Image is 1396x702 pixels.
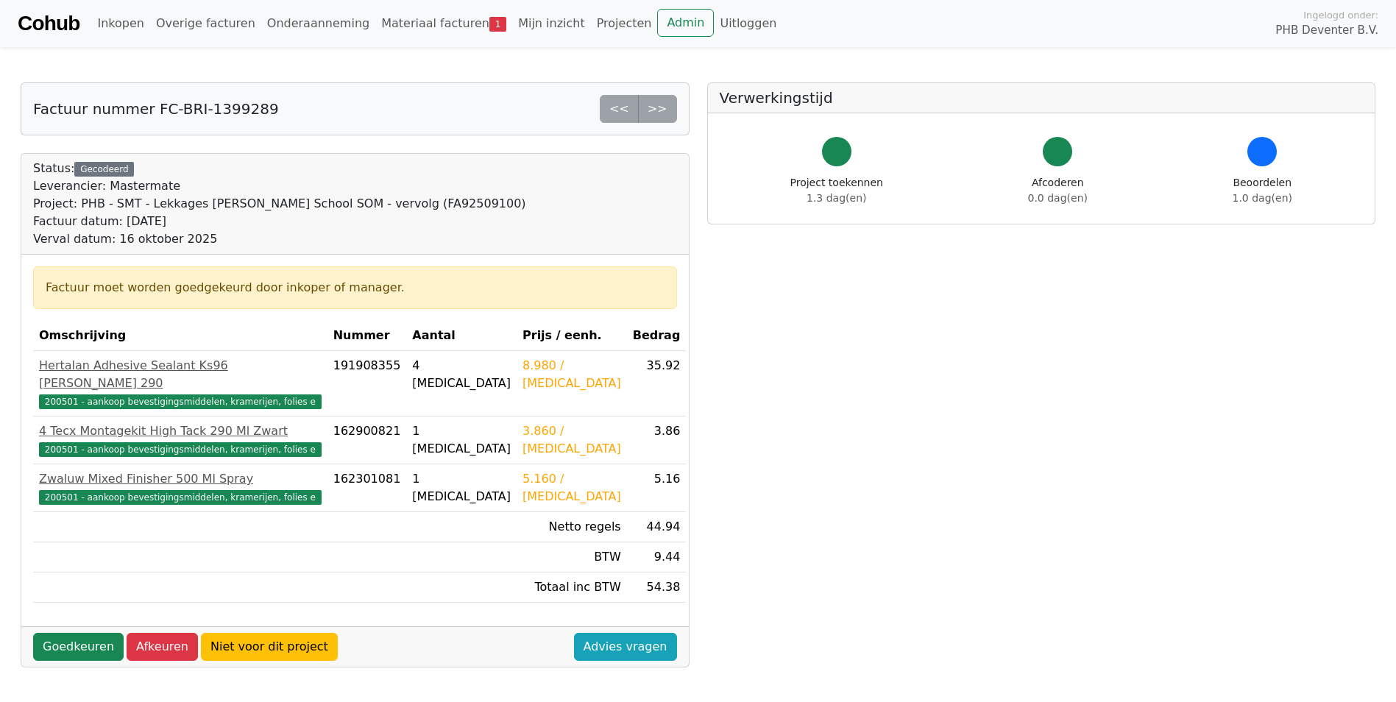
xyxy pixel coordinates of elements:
td: 54.38 [627,572,687,603]
span: 1 [489,17,506,32]
span: 200501 - aankoop bevestigingsmiddelen, kramerijen, folies e [39,490,322,505]
a: Uitloggen [714,9,782,38]
div: Hertalan Adhesive Sealant Ks96 [PERSON_NAME] 290 [39,357,322,392]
div: 5.160 / [MEDICAL_DATA] [522,470,621,506]
th: Prijs / eenh. [517,321,627,351]
span: Ingelogd onder: [1303,8,1378,22]
h5: Verwerkingstijd [720,89,1364,107]
div: Beoordelen [1233,175,1292,206]
td: 35.92 [627,351,687,416]
th: Omschrijving [33,321,327,351]
a: Niet voor dit project [201,633,338,661]
a: Overige facturen [150,9,261,38]
th: Nummer [327,321,407,351]
td: Totaal inc BTW [517,572,627,603]
a: Projecten [591,9,658,38]
a: Materiaal facturen1 [375,9,512,38]
div: Gecodeerd [74,162,134,177]
span: 200501 - aankoop bevestigingsmiddelen, kramerijen, folies e [39,394,322,409]
div: Verval datum: 16 oktober 2025 [33,230,526,248]
a: Advies vragen [574,633,677,661]
div: 4 Tecx Montagekit High Tack 290 Ml Zwart [39,422,322,440]
div: Zwaluw Mixed Finisher 500 Ml Spray [39,470,322,488]
span: 0.0 dag(en) [1028,192,1088,204]
h5: Factuur nummer FC-BRI-1399289 [33,100,279,118]
a: Mijn inzicht [512,9,591,38]
td: 162301081 [327,464,407,512]
div: 4 [MEDICAL_DATA] [412,357,511,392]
a: Goedkeuren [33,633,124,661]
div: Factuur moet worden goedgekeurd door inkoper of manager. [46,279,665,297]
td: 9.44 [627,542,687,572]
th: Bedrag [627,321,687,351]
div: 1 [MEDICAL_DATA] [412,422,511,458]
div: Project: PHB - SMT - Lekkages [PERSON_NAME] School SOM - vervolg (FA92509100) [33,195,526,213]
div: Status: [33,160,526,248]
span: 1.0 dag(en) [1233,192,1292,204]
div: 1 [MEDICAL_DATA] [412,470,511,506]
td: 5.16 [627,464,687,512]
th: Aantal [406,321,517,351]
div: 8.980 / [MEDICAL_DATA] [522,357,621,392]
div: Project toekennen [790,175,883,206]
a: Cohub [18,6,79,41]
td: Netto regels [517,512,627,542]
td: 3.86 [627,416,687,464]
span: 200501 - aankoop bevestigingsmiddelen, kramerijen, folies e [39,442,322,457]
td: 191908355 [327,351,407,416]
a: Hertalan Adhesive Sealant Ks96 [PERSON_NAME] 290200501 - aankoop bevestigingsmiddelen, kramerijen... [39,357,322,410]
div: Leverancier: Mastermate [33,177,526,195]
div: Factuur datum: [DATE] [33,213,526,230]
td: 162900821 [327,416,407,464]
div: 3.860 / [MEDICAL_DATA] [522,422,621,458]
a: 4 Tecx Montagekit High Tack 290 Ml Zwart200501 - aankoop bevestigingsmiddelen, kramerijen, folies e [39,422,322,458]
a: Admin [657,9,714,37]
span: 1.3 dag(en) [807,192,866,204]
a: Inkopen [91,9,149,38]
span: PHB Deventer B.V. [1275,22,1378,39]
td: BTW [517,542,627,572]
a: Afkeuren [127,633,198,661]
div: Afcoderen [1028,175,1088,206]
a: Zwaluw Mixed Finisher 500 Ml Spray200501 - aankoop bevestigingsmiddelen, kramerijen, folies e [39,470,322,506]
td: 44.94 [627,512,687,542]
a: Onderaanneming [261,9,375,38]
